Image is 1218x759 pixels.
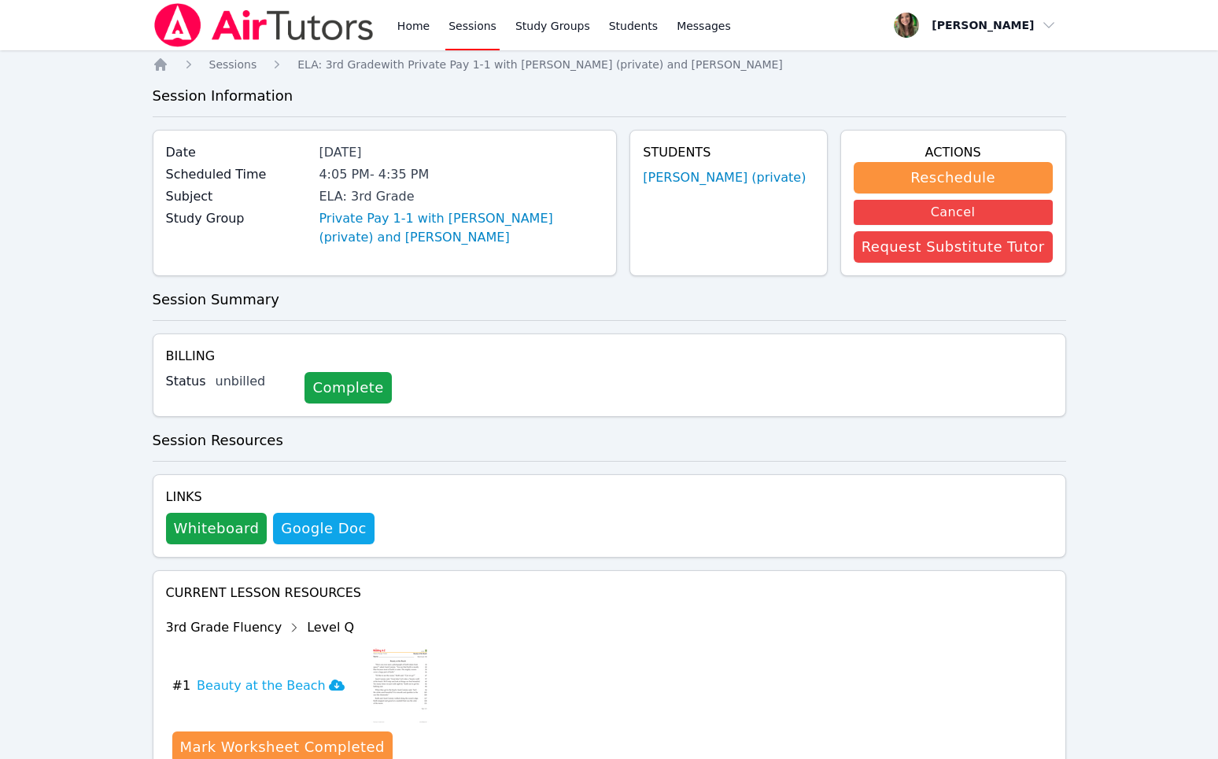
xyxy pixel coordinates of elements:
h3: Session Resources [153,429,1066,451]
a: Google Doc [273,513,374,544]
div: ELA: 3rd Grade [319,187,603,206]
div: unbilled [215,372,292,391]
label: Date [166,143,310,162]
button: Whiteboard [166,513,268,544]
div: 3rd Grade Fluency Level Q [166,615,547,640]
h3: Session Summary [153,289,1066,311]
a: [PERSON_NAME] (private) [643,168,806,187]
label: Status [166,372,206,391]
a: ELA: 3rd Gradewith Private Pay 1-1 with [PERSON_NAME] (private) and [PERSON_NAME] [297,57,783,72]
a: Private Pay 1-1 with [PERSON_NAME] (private) and [PERSON_NAME] [319,209,603,247]
nav: Breadcrumb [153,57,1066,72]
span: Messages [677,18,731,34]
label: Subject [166,187,310,206]
span: ELA: 3rd Grade with Private Pay 1-1 with [PERSON_NAME] (private) and [PERSON_NAME] [297,58,783,71]
a: Sessions [209,57,257,72]
button: Request Substitute Tutor [854,231,1053,263]
button: Reschedule [854,162,1053,193]
label: Scheduled Time [166,165,310,184]
div: 4:05 PM - 4:35 PM [319,165,603,184]
button: Cancel [854,200,1053,225]
h4: Billing [166,347,1053,366]
button: #1Beauty at the Beach [172,647,357,725]
img: Beauty at the Beach [370,647,430,725]
img: Air Tutors [153,3,375,47]
div: [DATE] [319,143,603,162]
label: Study Group [166,209,310,228]
h4: Current Lesson Resources [166,584,1053,602]
h4: Links [166,488,375,507]
h3: Session Information [153,85,1066,107]
div: Mark Worksheet Completed [180,736,385,758]
span: Sessions [209,58,257,71]
h3: Beauty at the Beach [197,676,345,695]
span: # 1 [172,676,191,695]
h4: Actions [854,143,1053,162]
a: Complete [304,372,391,403]
h4: Students [643,143,814,162]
